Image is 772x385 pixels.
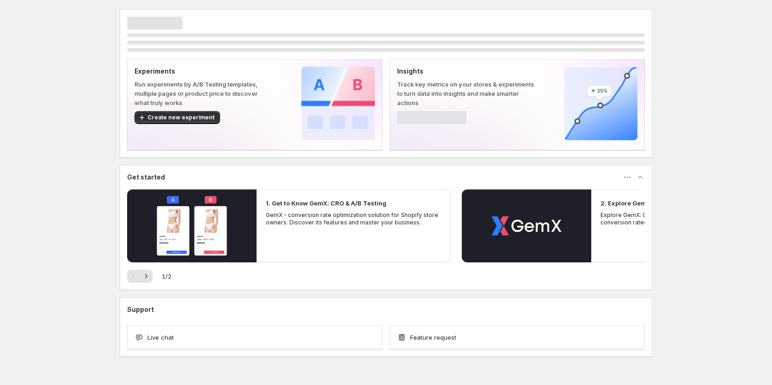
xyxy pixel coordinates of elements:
img: Experiments [301,67,375,140]
img: Insights [564,67,637,140]
span: Feature request [410,333,456,342]
nav: Pagination [127,270,153,283]
p: Run experiments by A/B Testing templates, multiple pages or product price to discover what truly ... [135,80,272,107]
span: Live chat [147,333,174,342]
span: 1 / 2 [162,272,172,281]
button: Play video [462,189,591,262]
span: Create new experiment [147,114,214,121]
p: Insights [397,67,534,76]
h3: Support [127,305,154,314]
button: Create new experiment [135,111,220,124]
h2: 1. Get to Know GemX: CRO & A/B Testing [266,199,386,208]
h2: 2. Explore GemX: CRO & A/B Testing Use Cases [600,199,744,208]
button: Play video [127,189,257,262]
p: Track key metrics on your stores & experiments to turn data into insights and make smarter actions [397,80,534,107]
p: GemX - conversion rate optimization solution for Shopify store owners. Discover its features and ... [266,211,441,226]
h3: Get started [127,173,165,182]
p: Experiments [135,67,272,76]
button: Next [140,270,153,283]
